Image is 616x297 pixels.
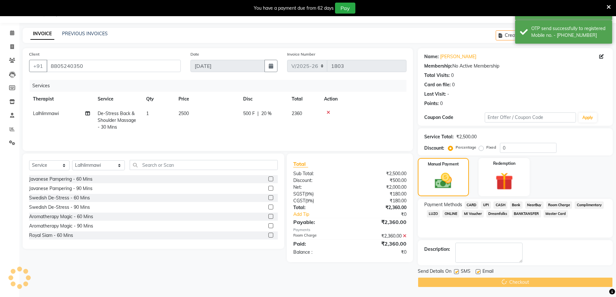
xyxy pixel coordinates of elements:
div: Sub Total: [288,170,350,177]
div: ₹2,500.00 [456,133,477,140]
span: Bank [510,201,523,209]
img: _gift.svg [490,170,519,192]
div: Swedish De-Stress - 60 Mins [29,195,90,201]
th: Therapist [29,92,94,106]
div: Total Visits: [424,72,450,79]
th: Total [288,92,320,106]
img: _cash.svg [429,171,457,191]
span: CGST [293,198,305,204]
span: 1 [146,111,149,116]
button: Create New [496,30,533,40]
button: Pay [335,3,355,14]
div: ( ) [288,191,350,197]
div: Services [30,80,411,92]
span: Complimentary [575,201,604,209]
div: Paid: [288,240,350,248]
th: Qty [142,92,175,106]
input: Search by Name/Mobile/Email/Code [47,60,181,72]
div: - [447,91,449,98]
th: Action [320,92,406,106]
div: OTP send successfully to registered Mobile no. - 918805240350 [531,25,607,39]
span: Master Card [544,210,568,217]
label: Manual Payment [428,161,459,167]
div: ₹0 [360,211,411,218]
div: 0 [452,81,455,88]
div: You have a payment due from 62 days [254,5,334,12]
span: De-Stress Back & Shoulder Massage - 30 Mins [98,111,136,130]
button: Apply [578,113,597,122]
span: 2360 [292,111,302,116]
div: Points: [424,100,439,107]
div: ₹0 [350,249,411,256]
span: SGST [293,191,305,197]
div: Payable: [288,218,350,226]
div: Javanese Pampering - 90 Mins [29,185,92,192]
div: Swedish De-Stress - 90 Mins [29,204,90,211]
span: MI Voucher [462,210,484,217]
div: ( ) [288,197,350,204]
div: No Active Membership [424,63,606,69]
div: Membership: [424,63,452,69]
div: Description: [424,246,450,253]
span: 2500 [178,111,189,116]
div: Balance : [288,249,350,256]
label: Redemption [493,161,515,166]
div: Aromatherapy Magic - 90 Mins [29,223,93,229]
div: Aromatherapy Magic - 60 Mins [29,213,93,220]
span: CASH [493,201,507,209]
div: Coupon Code [424,114,485,121]
div: Name: [424,53,439,60]
div: ₹2,360.00 [350,204,411,211]
div: Payments [293,227,406,233]
button: +91 [29,60,47,72]
label: Percentage [456,144,476,150]
span: Lalhlimmawi [33,111,59,116]
span: Email [482,268,493,276]
a: PREVIOUS INVOICES [62,31,108,37]
div: Service Total: [424,133,454,140]
div: Room Charge [288,233,350,239]
div: Net: [288,184,350,191]
span: Room Charge [546,201,572,209]
span: 500 F [243,110,255,117]
span: LUZO [427,210,440,217]
div: ₹180.00 [350,191,411,197]
div: ₹2,360.00 [350,233,411,239]
span: 9% [307,198,313,203]
span: Payment Methods [424,201,462,208]
div: 0 [451,72,454,79]
span: Dreamfolks [486,210,509,217]
input: Enter Offer / Coupon Code [485,112,576,122]
label: Client [29,51,39,57]
div: ₹500.00 [350,177,411,184]
a: [PERSON_NAME] [440,53,476,60]
span: NearBuy [525,201,544,209]
div: ₹2,360.00 [350,240,411,248]
span: Total [293,161,308,167]
div: Total: [288,204,350,211]
div: ₹2,000.00 [350,184,411,191]
a: Add Tip [288,211,360,218]
span: SMS [461,268,470,276]
th: Disc [239,92,288,106]
a: INVOICE [30,28,54,40]
th: Price [175,92,239,106]
span: | [257,110,259,117]
span: UPI [481,201,491,209]
div: ₹180.00 [350,197,411,204]
div: ₹2,360.00 [350,218,411,226]
div: Discount: [424,145,444,152]
div: Royal Siam - 60 Mins [29,232,73,239]
th: Service [94,92,142,106]
div: Card on file: [424,81,451,88]
input: Search or Scan [130,160,278,170]
label: Fixed [486,144,496,150]
span: 20 % [261,110,272,117]
label: Invoice Number [287,51,315,57]
span: Send Details On [418,268,451,276]
span: BANKTANSFER [512,210,541,217]
div: 0 [440,100,443,107]
div: Last Visit: [424,91,446,98]
div: Discount: [288,177,350,184]
label: Date [190,51,199,57]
